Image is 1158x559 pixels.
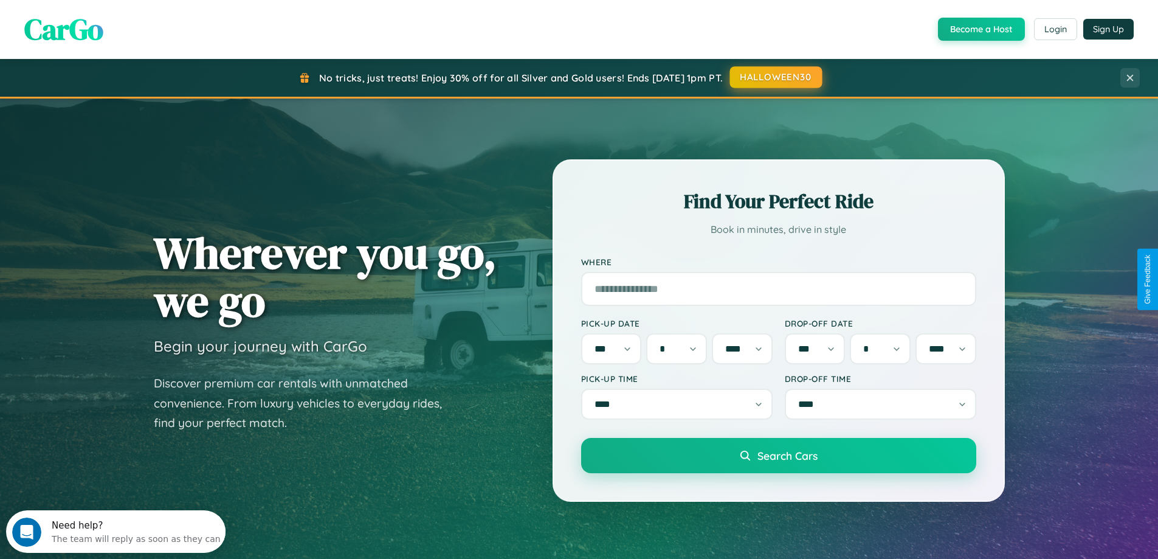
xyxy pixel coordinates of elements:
[757,449,818,462] span: Search Cars
[154,373,458,433] p: Discover premium car rentals with unmatched convenience. From luxury vehicles to everyday rides, ...
[1143,255,1152,304] div: Give Feedback
[1034,18,1077,40] button: Login
[581,373,773,384] label: Pick-up Time
[785,318,976,328] label: Drop-off Date
[581,188,976,215] h2: Find Your Perfect Ride
[938,18,1025,41] button: Become a Host
[154,229,497,325] h1: Wherever you go, we go
[319,72,723,84] span: No tricks, just treats! Enjoy 30% off for all Silver and Gold users! Ends [DATE] 1pm PT.
[24,9,103,49] span: CarGo
[46,20,215,33] div: The team will reply as soon as they can
[46,10,215,20] div: Need help?
[581,221,976,238] p: Book in minutes, drive in style
[154,337,367,355] h3: Begin your journey with CarGo
[5,5,226,38] div: Open Intercom Messenger
[581,257,976,267] label: Where
[785,373,976,384] label: Drop-off Time
[6,510,226,553] iframe: Intercom live chat discovery launcher
[1083,19,1134,40] button: Sign Up
[730,66,822,88] button: HALLOWEEN30
[581,438,976,473] button: Search Cars
[581,318,773,328] label: Pick-up Date
[12,518,41,547] iframe: Intercom live chat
